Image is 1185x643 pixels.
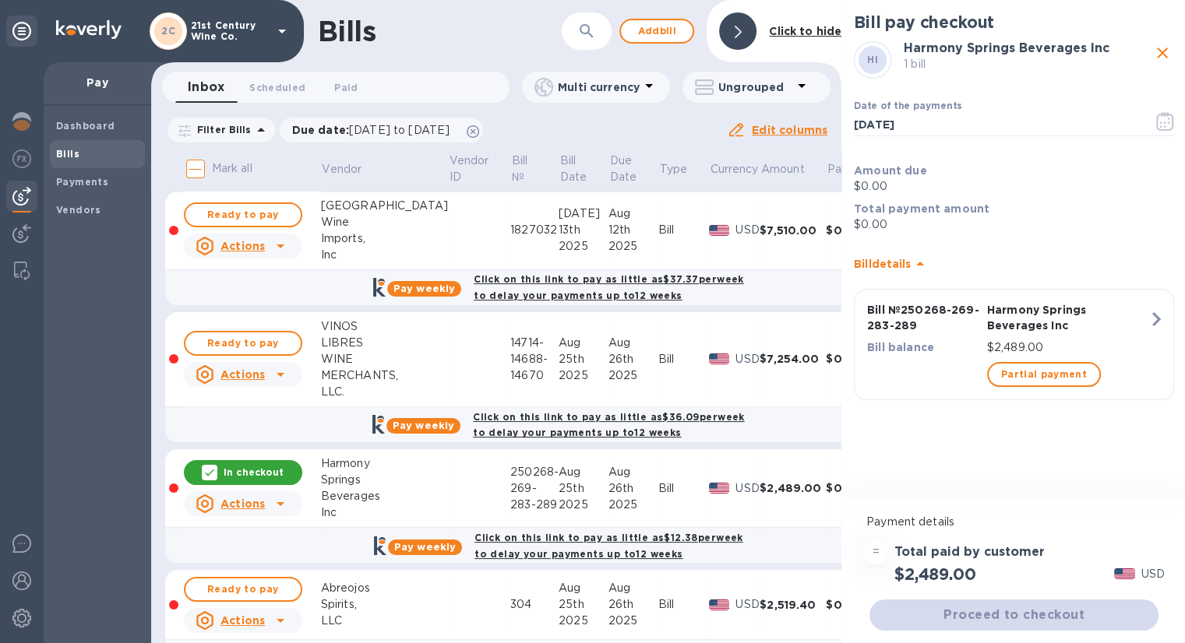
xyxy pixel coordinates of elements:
p: Filter Bills [191,123,252,136]
div: $0.00 [826,480,873,496]
p: 1 bill [904,56,1151,72]
div: 250268-269-283-289 [510,464,559,513]
b: Amount due [854,164,927,177]
p: Bill № 250268-269-283-289 [867,302,981,333]
p: Payment details [866,514,1162,530]
u: Actions [220,614,265,627]
div: 2025 [608,497,658,513]
b: Vendors [56,204,101,216]
span: Bill № [512,153,558,185]
span: Paid [334,79,358,96]
button: close [1151,41,1174,65]
span: Paid [827,161,872,177]
div: Abreojos [321,580,448,596]
button: Addbill [619,19,694,44]
div: 13th [559,222,608,238]
span: Vendor ID [450,153,510,185]
div: LIBRES [321,335,448,351]
span: Bill Date [560,153,608,185]
p: Type [660,161,688,177]
h2: $2,489.00 [894,564,975,584]
span: Type [660,161,708,177]
div: 12th [608,222,658,238]
p: Currency [710,161,758,177]
div: $7,510.00 [760,223,826,238]
span: [DATE] to [DATE] [349,124,450,136]
b: Bill details [854,258,911,270]
div: $0.00 [826,223,873,238]
span: Add bill [633,22,680,40]
div: 2025 [608,613,658,629]
p: USD [735,351,760,367]
div: LLC [321,613,448,629]
div: 2025 [559,497,608,513]
div: VINOS [321,318,448,335]
p: Amount [761,161,805,177]
p: Vendor ID [450,153,489,185]
div: Aug [559,580,608,596]
span: Vendor [322,161,382,177]
div: 25th [559,480,608,497]
div: Due date:[DATE] to [DATE] [280,118,484,142]
div: Aug [608,464,658,480]
p: Harmony Springs Beverages Inc [987,302,1148,333]
p: Bill balance [867,339,981,355]
p: Mark all [212,160,252,177]
div: Beverages [321,488,448,504]
span: Ready to pay [198,206,288,224]
div: Bill [658,222,709,238]
button: Bill №250268-269-283-289Harmony Springs Beverages IncBill balance$2,489.00Partial payment [854,289,1174,400]
div: Inc [321,247,448,263]
p: USD [1141,566,1165,582]
b: Click on this link to pay as little as $12.38 per week to delay your payments up to 12 weeks [474,532,742,560]
div: 2025 [559,613,608,629]
img: Foreign exchange [12,149,31,168]
div: 14714-14688-14670 [510,335,559,384]
p: Paid [827,161,852,177]
div: 25th [559,351,608,367]
div: $2,489.00 [760,480,826,496]
b: Click on this link to pay as little as $36.09 per week to delay your payments up to 12 weeks [473,411,744,439]
u: Edit columns [752,124,827,136]
img: USD [709,483,730,494]
b: Bills [56,148,79,160]
div: WINE [321,351,448,367]
img: USD [709,599,730,610]
div: MERCHANTS, [321,367,448,384]
div: [GEOGRAPHIC_DATA] [321,198,448,214]
div: 26th [608,480,658,497]
div: Wine [321,214,448,230]
p: In checkout [224,466,284,479]
p: Bill Date [560,153,587,185]
h2: Bill pay checkout [854,12,1174,32]
div: Aug [608,206,658,222]
div: Springs [321,472,448,488]
img: USD [709,225,730,236]
button: Ready to pay [184,331,302,356]
b: Dashboard [56,120,115,132]
span: Amount [761,161,825,177]
div: 1827032 [510,222,559,238]
div: 2025 [559,238,608,255]
b: Pay weekly [393,283,455,294]
span: Ready to pay [198,334,288,353]
p: USD [735,222,760,238]
button: Partial payment [987,362,1101,387]
div: Harmony [321,455,448,472]
div: 2025 [559,367,608,384]
span: Ready to pay [198,580,288,599]
img: USD [709,353,730,364]
div: Bill [658,351,709,367]
div: Aug [559,464,608,480]
h3: Total paid by customer [894,545,1045,560]
p: Pay [56,75,139,90]
img: Logo [56,20,122,39]
div: Aug [608,335,658,351]
div: 25th [559,596,608,613]
b: HI [867,54,878,65]
b: Pay weekly [394,541,456,553]
div: Bill [658,596,709,613]
div: Aug [559,335,608,351]
p: $2,489.00 [987,339,1148,356]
